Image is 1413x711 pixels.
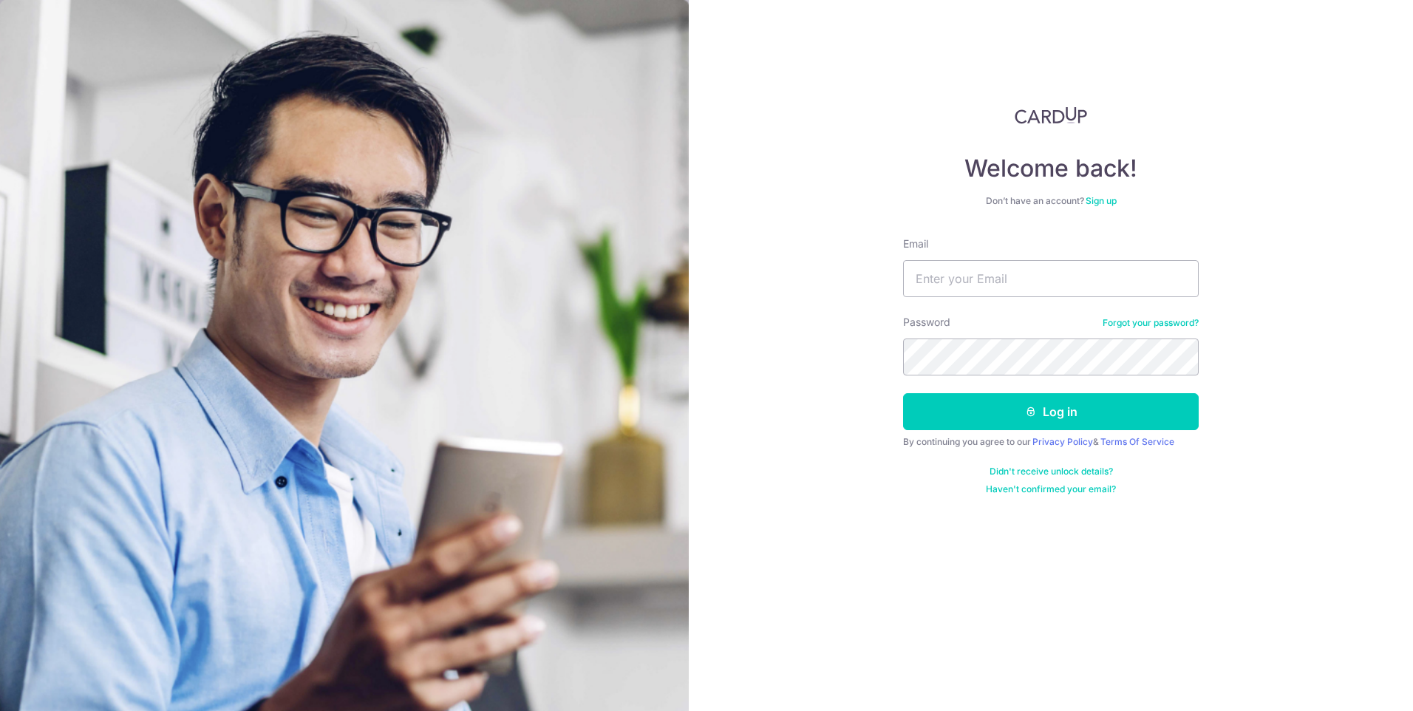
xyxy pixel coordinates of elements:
label: Email [903,237,928,251]
a: Didn't receive unlock details? [990,466,1113,477]
button: Log in [903,393,1199,430]
a: Sign up [1086,195,1117,206]
a: Haven't confirmed your email? [986,483,1116,495]
div: Don’t have an account? [903,195,1199,207]
div: By continuing you agree to our & [903,436,1199,448]
a: Forgot your password? [1103,317,1199,329]
img: CardUp Logo [1015,106,1087,124]
a: Terms Of Service [1100,436,1174,447]
input: Enter your Email [903,260,1199,297]
h4: Welcome back! [903,154,1199,183]
a: Privacy Policy [1032,436,1093,447]
label: Password [903,315,950,330]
